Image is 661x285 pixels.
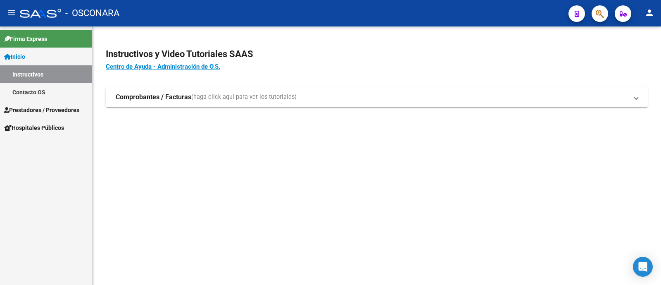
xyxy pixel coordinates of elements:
[4,52,25,61] span: Inicio
[644,8,654,18] mat-icon: person
[4,34,47,43] span: Firma Express
[7,8,17,18] mat-icon: menu
[633,257,653,277] div: Open Intercom Messenger
[106,46,648,62] h2: Instructivos y Video Tutoriales SAAS
[4,123,64,132] span: Hospitales Públicos
[106,87,648,107] mat-expansion-panel-header: Comprobantes / Facturas(haga click aquí para ver los tutoriales)
[106,63,220,70] a: Centro de Ayuda - Administración de O.S.
[116,93,191,102] strong: Comprobantes / Facturas
[191,93,297,102] span: (haga click aquí para ver los tutoriales)
[65,4,119,22] span: - OSCONARA
[4,105,79,115] span: Prestadores / Proveedores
